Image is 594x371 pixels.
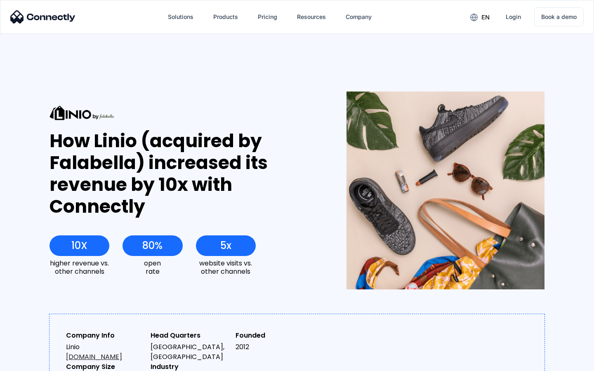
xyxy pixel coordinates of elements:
a: [DOMAIN_NAME] [66,352,122,362]
div: open rate [123,259,182,275]
div: Resources [297,11,326,23]
div: 80% [142,240,163,251]
div: 2012 [236,342,313,352]
div: Company [346,11,372,23]
a: Book a demo [534,7,584,26]
div: Pricing [258,11,277,23]
div: [GEOGRAPHIC_DATA], [GEOGRAPHIC_DATA] [151,342,229,362]
div: Solutions [168,11,193,23]
div: Products [213,11,238,23]
div: higher revenue vs. other channels [49,259,109,275]
div: 10X [71,240,87,251]
div: en [481,12,490,23]
a: Pricing [251,7,284,27]
img: Connectly Logo [10,10,75,23]
div: Head Quarters [151,331,229,340]
div: Login [506,11,521,23]
div: How Linio (acquired by Falabella) increased its revenue by 10x with Connectly [49,130,316,217]
div: 5x [220,240,231,251]
div: Company Info [66,331,144,340]
a: Login [499,7,528,27]
ul: Language list [16,357,49,368]
div: Linio [66,342,144,362]
aside: Language selected: English [8,357,49,368]
div: Founded [236,331,313,340]
div: website visits vs. other channels [196,259,256,275]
